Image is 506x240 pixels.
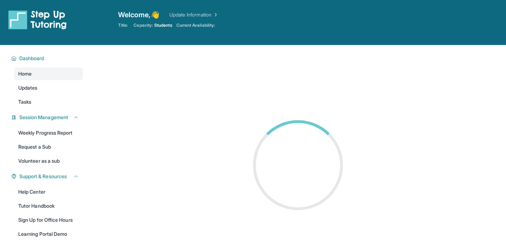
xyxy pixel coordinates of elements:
[14,67,83,80] a: Home
[19,173,67,180] span: Support & Resources
[14,200,83,212] a: Tutor Handbook
[14,82,83,94] a: Updates
[8,10,67,30] img: logo
[154,22,172,28] span: Students
[14,155,83,167] a: Volunteer as a sub
[14,214,83,226] a: Sign Up for Office Hours
[14,96,83,108] a: Tasks
[14,186,83,198] a: Help Center
[18,98,31,105] span: Tasks
[18,84,38,91] span: Updates
[169,11,219,18] a: Update Information
[18,70,32,77] span: Home
[134,22,153,28] span: Capacity:
[212,11,219,18] img: Chevron Right
[176,22,215,28] span: Current Availability:
[118,22,128,28] span: Title:
[19,114,68,121] span: Session Management
[17,173,79,180] button: Support & Resources
[14,127,83,139] a: Weekly Progress Report
[19,55,44,62] span: Dashboard
[118,10,160,20] span: Welcome, 👋
[14,141,83,153] a: Request a Sub
[17,114,79,121] button: Session Management
[17,55,79,62] button: Dashboard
